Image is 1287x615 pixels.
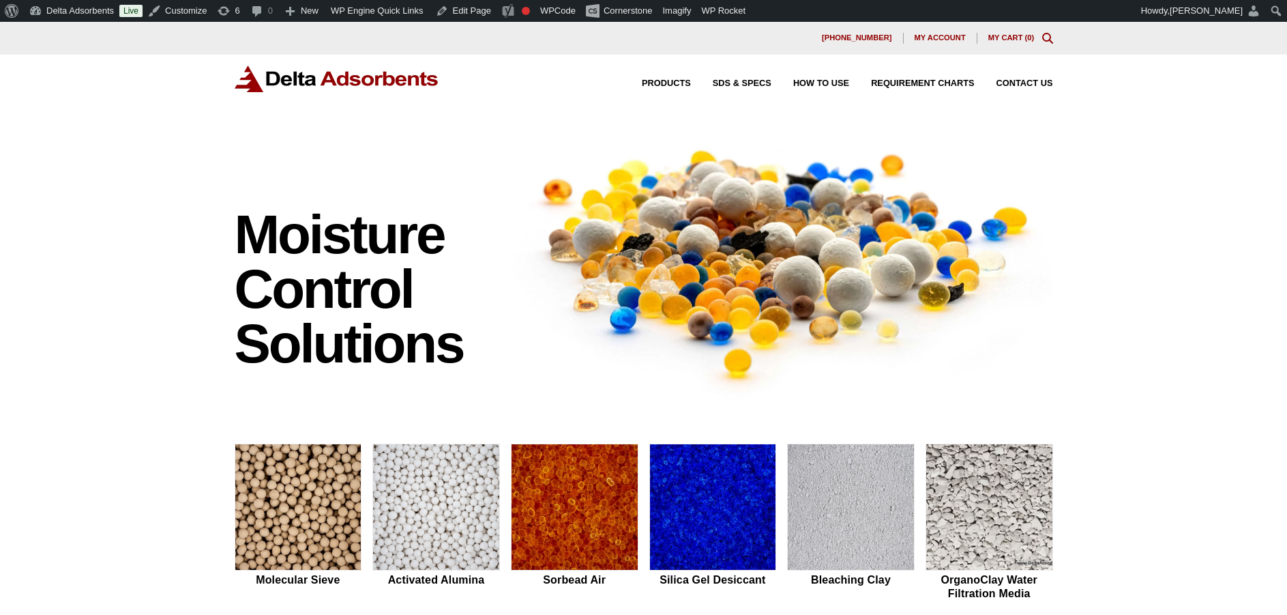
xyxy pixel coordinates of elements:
img: Image [511,125,1053,400]
h1: Moisture Control Solutions [235,208,498,371]
span: How to Use [793,79,849,88]
h2: Silica Gel Desiccant [649,573,777,586]
h2: OrganoClay Water Filtration Media [926,573,1053,599]
img: Delta Adsorbents [235,66,439,92]
a: Live [119,5,143,17]
h2: Bleaching Clay [787,573,915,586]
span: [PERSON_NAME] [1170,5,1243,16]
span: Contact Us [996,79,1053,88]
a: Silica Gel Desiccant [649,444,777,602]
a: Contact Us [975,79,1053,88]
a: Activated Alumina [372,444,500,602]
span: Products [642,79,691,88]
span: My account [915,34,966,42]
span: Requirement Charts [871,79,974,88]
div: Focus keyphrase not set [522,7,530,15]
a: Products [620,79,691,88]
h2: Activated Alumina [372,573,500,586]
span: SDS & SPECS [713,79,771,88]
a: Molecular Sieve [235,444,362,602]
a: Bleaching Clay [787,444,915,602]
a: OrganoClay Water Filtration Media [926,444,1053,602]
a: Requirement Charts [849,79,974,88]
a: My Cart (0) [988,33,1035,42]
a: SDS & SPECS [691,79,771,88]
a: Sorbead Air [511,444,638,602]
a: [PHONE_NUMBER] [811,33,904,44]
a: How to Use [771,79,849,88]
a: My account [904,33,977,44]
div: Toggle Modal Content [1042,33,1053,44]
h2: Molecular Sieve [235,573,362,586]
span: [PHONE_NUMBER] [822,34,892,42]
h2: Sorbead Air [511,573,638,586]
span: 0 [1027,33,1031,42]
